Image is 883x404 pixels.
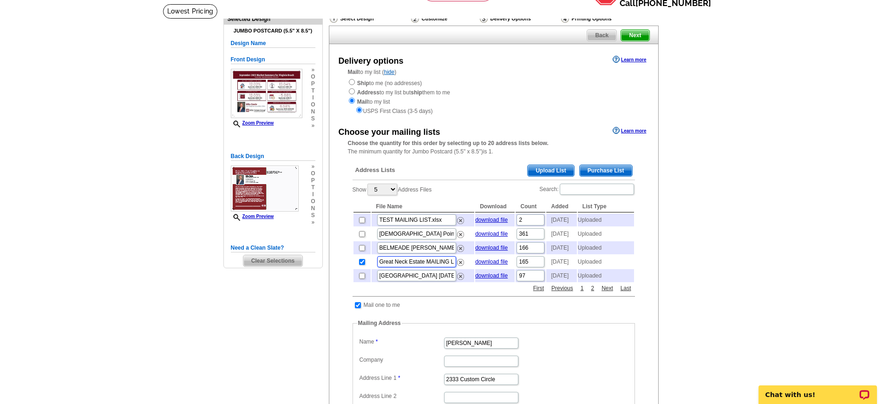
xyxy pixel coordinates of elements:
[231,39,315,48] h5: Design Name
[410,14,479,23] div: Customize
[363,300,401,310] td: Mail one to me
[311,163,315,170] span: »
[546,201,576,212] th: Added
[516,201,545,212] th: Count
[348,140,549,146] strong: Choose the quantity for this order by selecting up to 20 address lists below.
[479,14,560,26] div: Delivery Options
[348,78,640,115] div: to me (no addresses) to my list but them to me to my list
[231,55,315,64] h5: Front Design
[578,284,586,292] a: 1
[528,165,574,176] span: Upload List
[348,106,640,115] div: USPS First Class (3-5 days)
[457,217,464,224] img: delete.png
[752,375,883,404] iframe: LiveChat chat widget
[231,120,274,126] a: Zoom Preview
[475,231,508,237] a: download file
[357,99,368,105] strong: Mail
[311,108,315,115] span: n
[546,241,576,254] td: [DATE]
[580,165,632,176] span: Purchase List
[224,14,322,23] div: Selected Design
[587,30,616,41] span: Back
[457,215,464,222] a: Remove this list
[560,184,634,195] input: Search:
[360,356,443,364] label: Company
[411,14,419,23] img: Customize
[457,259,464,266] img: delete.png
[457,245,464,252] img: delete.png
[560,14,643,23] div: Printing Options
[311,115,315,122] span: s
[311,122,315,129] span: »
[231,28,315,34] h4: Jumbo Postcard (5.5" x 8.5")
[231,152,315,161] h5: Back Design
[231,69,303,118] img: small-thumb.jpg
[475,217,508,223] a: download file
[339,55,404,67] div: Delivery options
[475,201,515,212] th: Download
[457,257,464,264] a: Remove this list
[546,227,576,240] td: [DATE]
[589,284,596,292] a: 2
[384,69,395,75] a: hide
[578,241,634,254] td: Uploaded
[621,30,649,41] span: Next
[578,201,634,212] th: List Type
[329,139,658,156] div: The minimum quantity for Jumbo Postcard (5.5" x 8.5")is 1.
[311,101,315,108] span: o
[546,255,576,268] td: [DATE]
[311,73,315,80] span: o
[231,166,299,212] img: small-thumb.jpg
[613,56,646,63] a: Learn more
[475,258,508,265] a: download file
[618,284,634,292] a: Last
[330,14,338,23] img: Select Design
[457,229,464,236] a: Remove this list
[311,177,315,184] span: p
[311,87,315,94] span: t
[457,273,464,280] img: delete.png
[353,183,432,196] label: Show Address Files
[355,166,395,174] span: Address Lists
[578,213,634,226] td: Uploaded
[311,191,315,198] span: i
[311,205,315,212] span: n
[311,80,315,87] span: p
[231,244,315,252] h5: Need a Clean Slate?
[311,94,315,101] span: i
[329,68,658,115] div: to my list ( )
[539,183,634,196] label: Search:
[561,14,569,23] img: Printing Options & Summary
[457,271,464,278] a: Remove this list
[578,255,634,268] td: Uploaded
[360,374,443,382] label: Address Line 1
[311,66,315,73] span: »
[578,269,634,282] td: Uploaded
[243,255,302,266] span: Clear Selections
[587,29,617,41] a: Back
[531,284,546,292] a: First
[372,201,475,212] th: File Name
[360,392,443,400] label: Address Line 2
[360,338,443,346] label: Name
[411,89,422,96] strong: ship
[357,319,402,327] legend: Mailing Address
[599,284,615,292] a: Next
[348,69,359,75] strong: Mail
[546,269,576,282] td: [DATE]
[578,227,634,240] td: Uploaded
[357,80,369,86] strong: Ship
[475,245,508,251] a: download file
[549,284,576,292] a: Previous
[613,127,646,134] a: Learn more
[339,126,440,139] div: Choose your mailing lists
[311,170,315,177] span: o
[480,14,488,23] img: Delivery Options
[311,212,315,219] span: s
[475,272,508,279] a: download file
[231,214,274,219] a: Zoom Preview
[329,14,410,26] div: Select Design
[311,198,315,205] span: o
